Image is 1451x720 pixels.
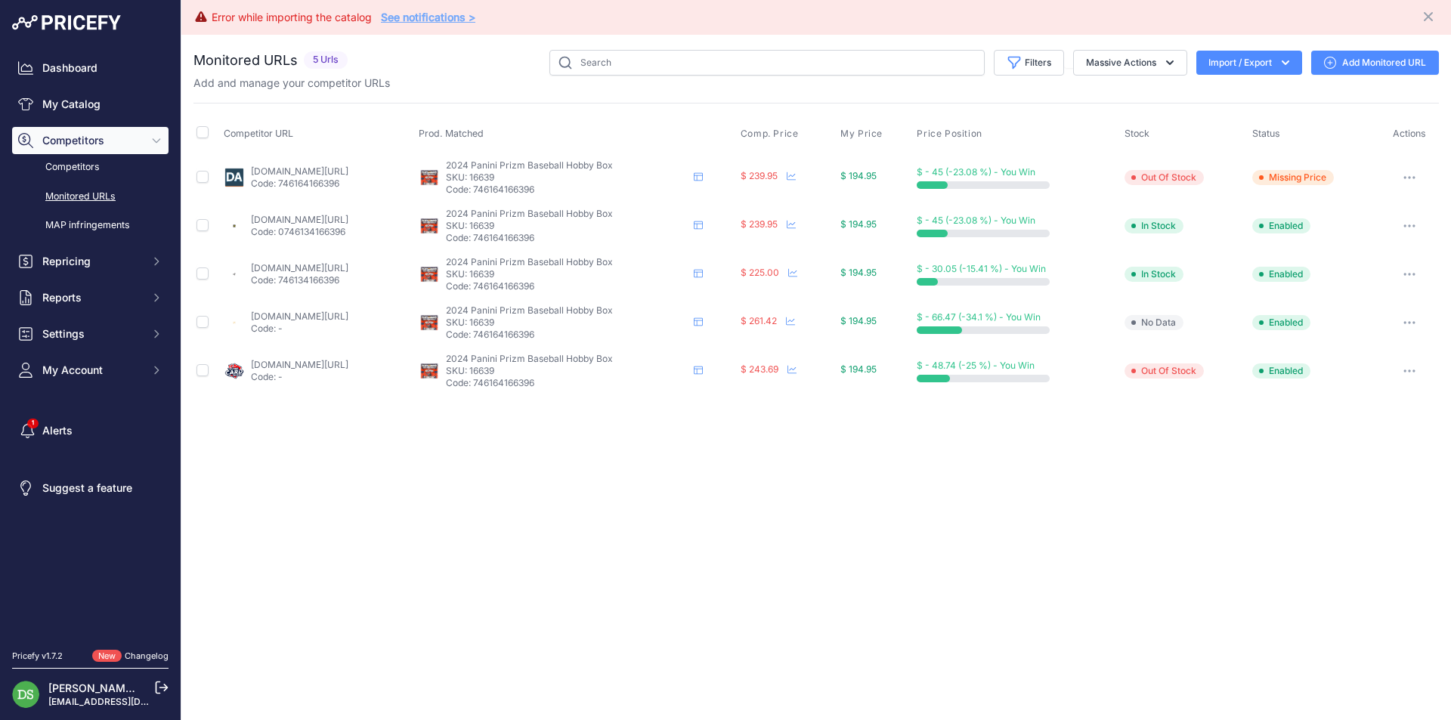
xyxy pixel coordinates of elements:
[1393,128,1426,139] span: Actions
[549,50,985,76] input: Search
[1196,51,1302,75] button: Import / Export
[446,208,613,219] span: 2024 Panini Prizm Baseball Hobby Box
[42,363,141,378] span: My Account
[1421,6,1439,24] button: Close
[1125,315,1183,330] span: No Data
[446,256,613,267] span: 2024 Panini Prizm Baseball Hobby Box
[381,11,475,23] a: See notifications >
[251,323,348,335] p: Code: -
[1125,267,1183,282] span: In Stock
[1125,128,1149,139] span: Stock
[193,76,390,91] p: Add and manage your competitor URLs
[917,311,1041,323] span: $ - 66.47 (-34.1 %) - You Win
[1252,128,1280,139] span: Status
[446,268,688,280] p: SKU: 16639
[1252,363,1310,379] span: Enabled
[446,329,688,341] p: Code: 746164166396
[741,267,779,278] span: $ 225.00
[251,311,348,322] a: [DOMAIN_NAME][URL]
[12,154,169,181] a: Competitors
[1125,363,1204,379] span: Out Of Stock
[212,10,372,25] div: Error while importing the catalog
[741,363,778,375] span: $ 243.69
[840,128,886,140] button: My Price
[446,280,688,292] p: Code: 746164166396
[446,365,688,377] p: SKU: 16639
[251,359,348,370] a: [DOMAIN_NAME][URL]
[42,290,141,305] span: Reports
[125,650,169,661] a: Changelog
[446,184,688,196] p: Code: 746164166396
[193,50,298,71] h2: Monitored URLs
[840,363,877,375] span: $ 194.95
[42,254,141,269] span: Repricing
[12,417,169,444] a: Alerts
[304,51,348,69] span: 5 Urls
[42,326,141,341] span: Settings
[92,650,122,663] span: New
[251,274,348,286] p: Code: 746134166396
[446,159,613,171] span: 2024 Panini Prizm Baseball Hobby Box
[251,214,348,225] a: [DOMAIN_NAME][URL]
[1252,170,1334,185] span: Missing Price
[12,184,169,210] a: Monitored URLs
[446,317,688,329] p: SKU: 16639
[446,172,688,184] p: SKU: 16639
[48,696,206,707] a: [EMAIL_ADDRESS][DOMAIN_NAME]
[251,262,348,273] a: [DOMAIN_NAME][URL]
[12,212,169,239] a: MAP infringements
[446,304,613,316] span: 2024 Panini Prizm Baseball Hobby Box
[48,681,154,694] a: [PERSON_NAME] Mr.
[251,226,348,238] p: Code: 0746134166396
[446,220,688,232] p: SKU: 16639
[1252,267,1310,282] span: Enabled
[741,315,777,326] span: $ 261.42
[419,128,484,139] span: Prod. Matched
[1125,218,1183,233] span: In Stock
[12,248,169,275] button: Repricing
[42,133,141,148] span: Competitors
[741,218,778,230] span: $ 239.95
[1125,170,1204,185] span: Out Of Stock
[741,128,799,140] span: Comp. Price
[251,178,348,190] p: Code: 746164166396
[446,232,688,244] p: Code: 746164166396
[12,15,121,30] img: Pricefy Logo
[994,50,1064,76] button: Filters
[917,128,985,140] button: Price Position
[917,263,1046,274] span: $ - 30.05 (-15.41 %) - You Win
[12,650,63,663] div: Pricefy v1.7.2
[12,91,169,118] a: My Catalog
[251,371,348,383] p: Code: -
[741,170,778,181] span: $ 239.95
[12,54,169,82] a: Dashboard
[917,166,1035,178] span: $ - 45 (-23.08 %) - You Win
[840,170,877,181] span: $ 194.95
[840,128,883,140] span: My Price
[446,353,613,364] span: 2024 Panini Prizm Baseball Hobby Box
[917,360,1035,371] span: $ - 48.74 (-25 %) - You Win
[840,315,877,326] span: $ 194.95
[1311,51,1439,75] a: Add Monitored URL
[224,128,293,139] span: Competitor URL
[12,320,169,348] button: Settings
[840,267,877,278] span: $ 194.95
[12,54,169,632] nav: Sidebar
[12,284,169,311] button: Reports
[446,377,688,389] p: Code: 746164166396
[741,128,802,140] button: Comp. Price
[1252,315,1310,330] span: Enabled
[840,218,877,230] span: $ 194.95
[251,165,348,177] a: [DOMAIN_NAME][URL]
[1073,50,1187,76] button: Massive Actions
[917,128,982,140] span: Price Position
[12,474,169,502] a: Suggest a feature
[12,127,169,154] button: Competitors
[12,357,169,384] button: My Account
[1252,218,1310,233] span: Enabled
[917,215,1035,226] span: $ - 45 (-23.08 %) - You Win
